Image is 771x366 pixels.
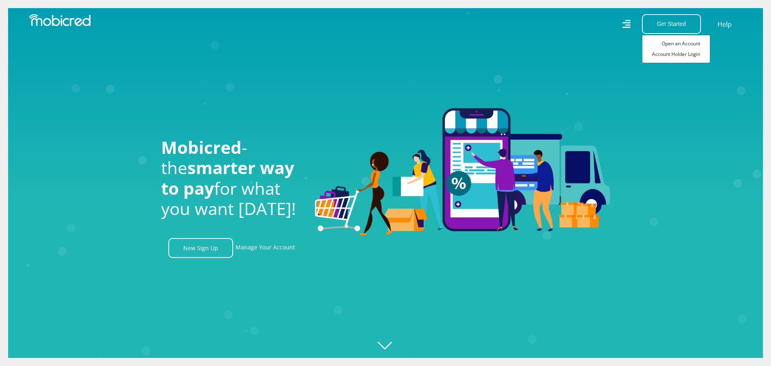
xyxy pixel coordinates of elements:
[161,137,303,219] h1: - the for what you want [DATE]!
[29,14,91,26] img: Mobicred
[642,38,710,49] a: Open an Account
[642,49,710,60] a: Account Holder Login
[642,35,710,63] div: Get Started
[717,19,732,30] a: Help
[315,108,610,236] img: Welcome to Mobicred
[161,156,294,199] span: smarter way to pay
[168,238,233,258] a: New Sign Up
[236,238,295,258] a: Manage Your Account
[642,14,701,34] button: Get Started
[161,136,242,159] span: Mobicred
